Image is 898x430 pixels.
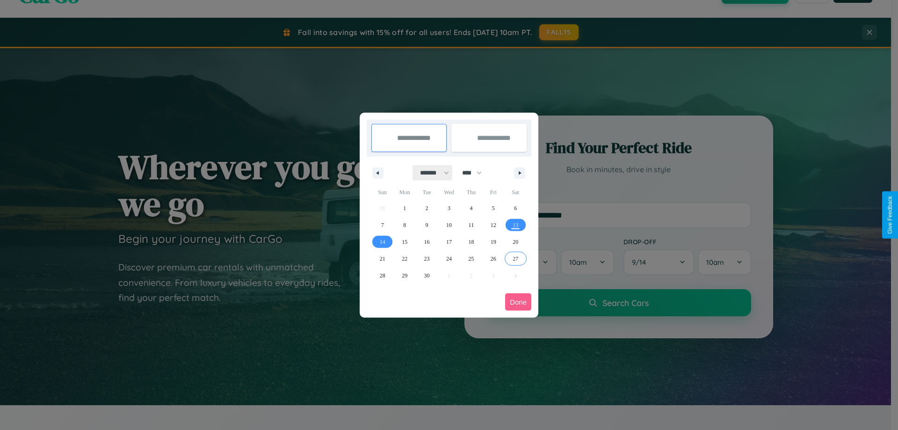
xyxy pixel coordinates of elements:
[492,200,495,217] span: 5
[416,267,438,284] button: 30
[491,233,496,250] span: 19
[371,250,393,267] button: 21
[438,217,460,233] button: 10
[416,217,438,233] button: 9
[887,196,893,234] div: Give Feedback
[402,267,407,284] span: 29
[426,217,428,233] span: 9
[505,293,531,311] button: Done
[371,233,393,250] button: 14
[448,200,450,217] span: 3
[393,267,415,284] button: 29
[438,200,460,217] button: 3
[380,233,385,250] span: 14
[371,217,393,233] button: 7
[470,200,472,217] span: 4
[482,185,504,200] span: Fri
[505,217,527,233] button: 13
[482,250,504,267] button: 26
[491,217,496,233] span: 12
[482,200,504,217] button: 5
[380,267,385,284] span: 28
[505,250,527,267] button: 27
[416,185,438,200] span: Tue
[460,250,482,267] button: 25
[393,250,415,267] button: 22
[393,200,415,217] button: 1
[513,250,518,267] span: 27
[424,267,430,284] span: 30
[446,233,452,250] span: 17
[469,217,474,233] span: 11
[514,200,517,217] span: 6
[505,233,527,250] button: 20
[416,250,438,267] button: 23
[416,233,438,250] button: 16
[460,233,482,250] button: 18
[424,233,430,250] span: 16
[513,217,518,233] span: 13
[438,233,460,250] button: 17
[446,250,452,267] span: 24
[446,217,452,233] span: 10
[460,200,482,217] button: 4
[438,185,460,200] span: Wed
[468,250,474,267] span: 25
[403,217,406,233] span: 8
[403,200,406,217] span: 1
[426,200,428,217] span: 2
[468,233,474,250] span: 18
[438,250,460,267] button: 24
[402,233,407,250] span: 15
[460,185,482,200] span: Thu
[491,250,496,267] span: 26
[424,250,430,267] span: 23
[402,250,407,267] span: 22
[505,200,527,217] button: 6
[513,233,518,250] span: 20
[381,217,384,233] span: 7
[380,250,385,267] span: 21
[393,185,415,200] span: Mon
[371,267,393,284] button: 28
[482,217,504,233] button: 12
[482,233,504,250] button: 19
[371,185,393,200] span: Sun
[416,200,438,217] button: 2
[393,233,415,250] button: 15
[393,217,415,233] button: 8
[505,185,527,200] span: Sat
[460,217,482,233] button: 11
